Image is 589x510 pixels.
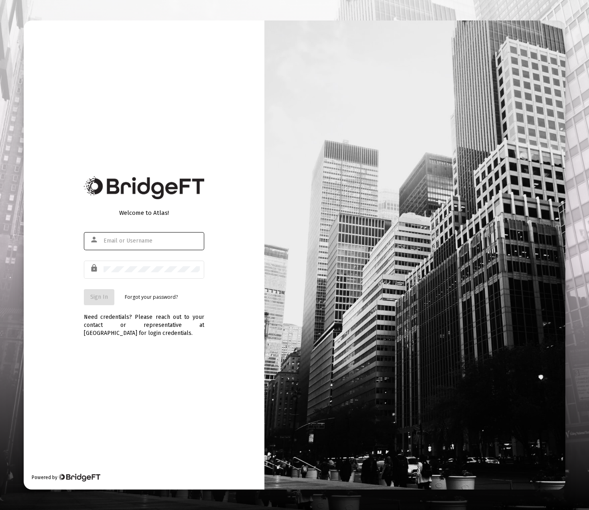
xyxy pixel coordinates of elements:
[84,209,204,217] div: Welcome to Atlas!
[104,238,200,244] input: Email or Username
[90,294,108,300] span: Sign In
[32,473,100,481] div: Powered by
[90,235,100,245] mat-icon: person
[125,293,178,301] a: Forgot your password?
[84,176,204,199] img: Bridge Financial Technology Logo
[58,473,100,481] img: Bridge Financial Technology Logo
[84,289,114,305] button: Sign In
[84,305,204,337] div: Need credentials? Please reach out to your contact or representative at [GEOGRAPHIC_DATA] for log...
[90,263,100,273] mat-icon: lock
